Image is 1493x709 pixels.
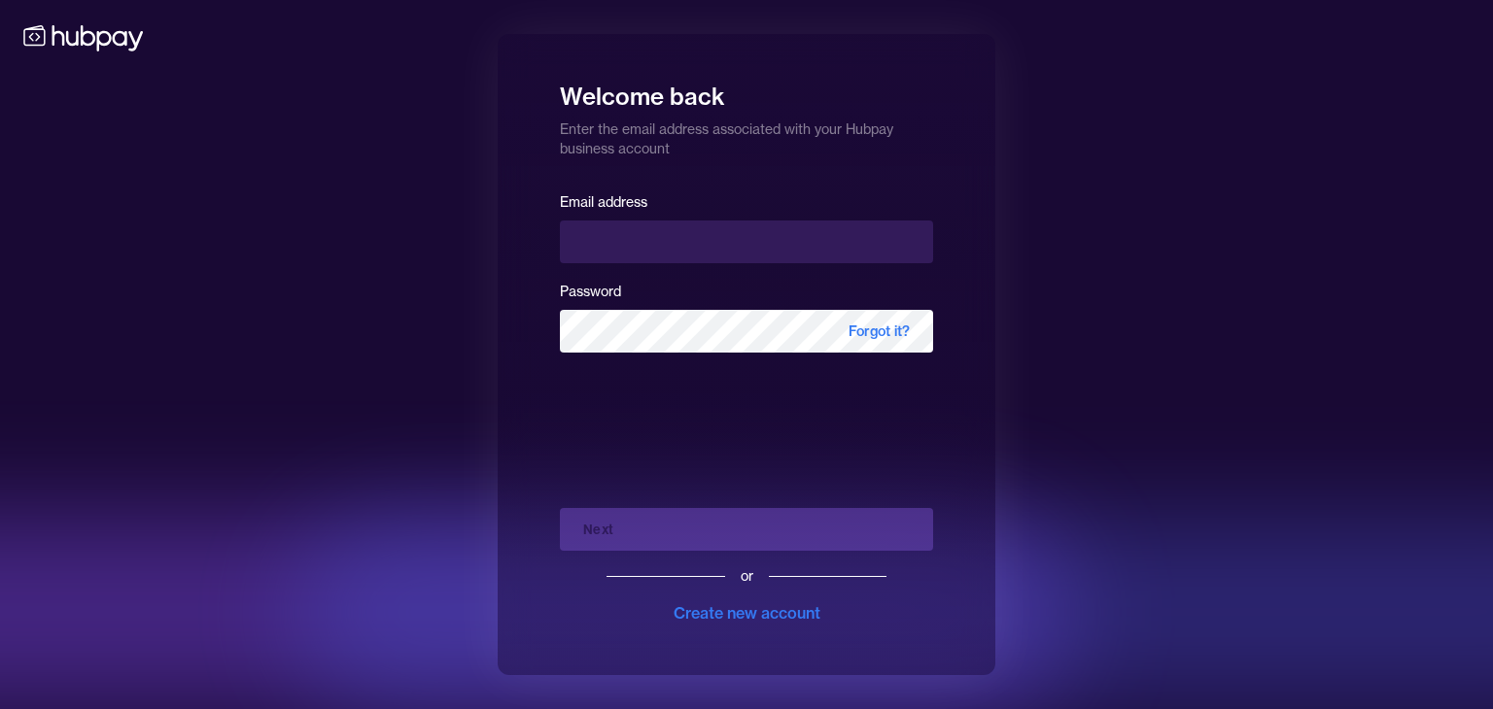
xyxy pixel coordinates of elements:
div: Create new account [674,601,820,625]
label: Password [560,283,621,300]
span: Forgot it? [825,310,933,353]
div: or [741,566,753,586]
label: Email address [560,193,647,211]
h1: Welcome back [560,69,933,112]
p: Enter the email address associated with your Hubpay business account [560,112,933,158]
